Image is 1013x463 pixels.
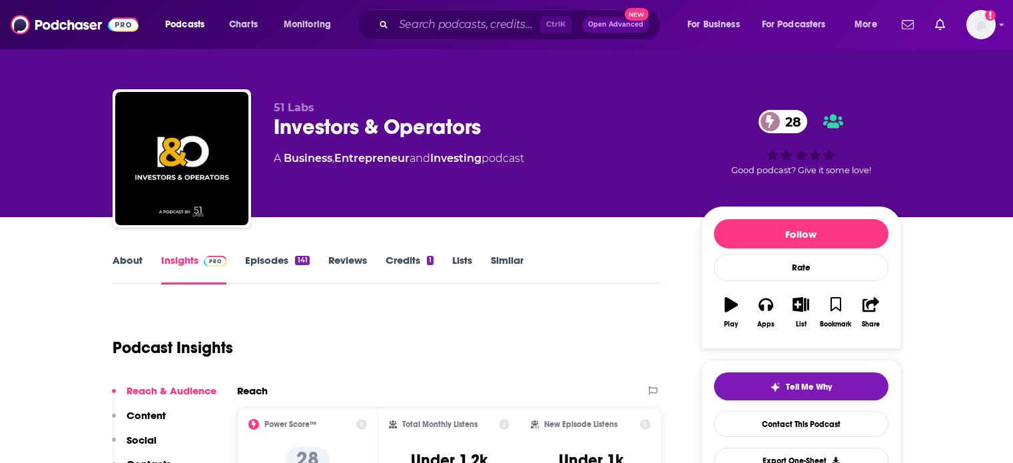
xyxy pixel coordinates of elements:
[328,254,367,284] a: Reviews
[544,420,617,429] h2: New Episode Listens
[714,254,888,281] div: Rate
[853,288,888,336] button: Share
[127,409,166,422] p: Content
[862,320,880,328] div: Share
[274,14,348,35] button: open menu
[112,384,216,409] button: Reach & Audience
[772,110,808,133] span: 28
[854,15,877,34] span: More
[220,14,266,35] a: Charts
[410,152,430,165] span: and
[452,254,472,284] a: Lists
[156,14,222,35] button: open menu
[394,14,540,35] input: Search podcasts, credits, & more...
[386,254,434,284] a: Credits1
[786,382,832,392] span: Tell Me Why
[370,9,673,40] div: Search podcasts, credits, & more...
[678,14,757,35] button: open menu
[783,288,818,336] button: List
[245,254,309,284] a: Episodes141
[295,256,309,265] div: 141
[753,14,845,35] button: open menu
[127,384,216,397] p: Reach & Audience
[427,256,434,265] div: 1
[985,10,996,21] svg: Add a profile image
[284,152,332,165] a: Business
[762,15,826,34] span: For Podcasters
[714,219,888,248] button: Follow
[332,152,334,165] span: ,
[491,254,523,284] a: Similar
[687,15,740,34] span: For Business
[714,288,749,336] button: Play
[113,254,143,284] a: About
[402,420,478,429] h2: Total Monthly Listens
[430,152,482,165] a: Investing
[582,17,649,33] button: Open AdvancedNew
[845,14,894,35] button: open menu
[714,372,888,400] button: tell me why sparkleTell Me Why
[896,13,919,36] a: Show notifications dropdown
[757,320,775,328] div: Apps
[819,288,853,336] button: Bookmark
[115,92,248,225] img: Investors & Operators
[759,110,808,133] a: 28
[966,10,996,39] img: User Profile
[161,254,227,284] a: InsightsPodchaser Pro
[229,15,258,34] span: Charts
[264,420,316,429] h2: Power Score™
[274,151,524,167] div: A podcast
[165,15,204,34] span: Podcasts
[112,434,157,458] button: Social
[11,12,139,37] img: Podchaser - Follow, Share and Rate Podcasts
[237,384,268,397] h2: Reach
[113,338,233,358] h1: Podcast Insights
[930,13,950,36] a: Show notifications dropdown
[625,8,649,21] span: New
[749,288,783,336] button: Apps
[796,320,807,328] div: List
[127,434,157,446] p: Social
[274,101,314,114] span: 51 Labs
[701,101,901,184] div: 28Good podcast? Give it some love!
[770,382,781,392] img: tell me why sparkle
[714,411,888,437] a: Contact This Podcast
[284,15,331,34] span: Monitoring
[540,16,571,33] span: Ctrl K
[724,320,738,328] div: Play
[112,409,166,434] button: Content
[204,256,227,266] img: Podchaser Pro
[966,10,996,39] button: Show profile menu
[588,21,643,28] span: Open Advanced
[820,320,851,328] div: Bookmark
[966,10,996,39] span: Logged in as Bcprpro33
[731,165,871,175] span: Good podcast? Give it some love!
[334,152,410,165] a: Entrepreneur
